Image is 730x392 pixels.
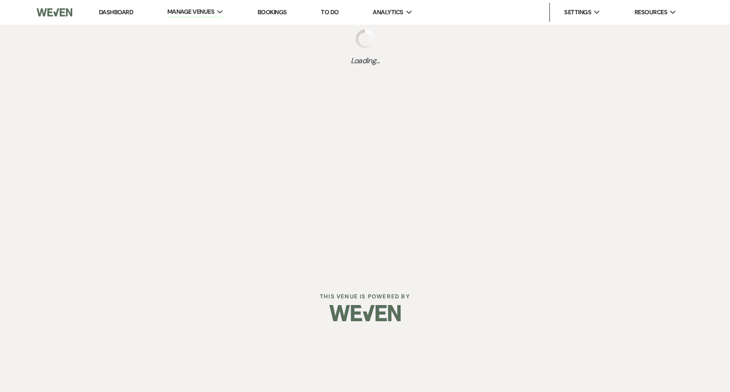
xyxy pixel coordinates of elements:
span: Settings [564,8,591,17]
span: Analytics [373,8,403,17]
span: Manage Venues [167,7,214,17]
span: Resources [634,8,667,17]
img: Weven Logo [329,296,401,330]
a: Bookings [258,8,287,16]
a: Dashboard [99,8,133,16]
img: loading spinner [355,29,375,48]
span: Loading... [351,55,380,67]
img: Weven Logo [37,2,72,22]
a: To Do [321,8,338,16]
